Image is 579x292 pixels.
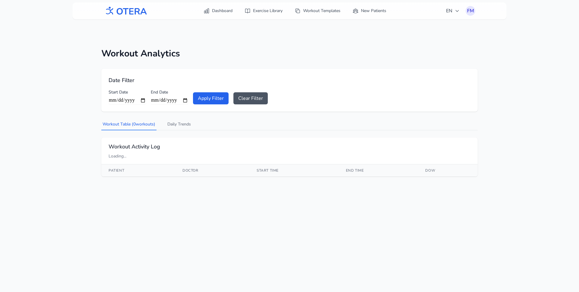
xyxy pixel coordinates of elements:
[249,164,339,176] th: Start Time
[442,5,463,17] button: EN
[109,142,470,151] h2: Workout Activity Log
[291,5,344,16] a: Workout Templates
[109,153,470,159] div: Loading...
[101,164,175,176] th: Patient
[446,7,460,14] span: EN
[109,76,470,84] h2: Date Filter
[104,4,147,18] img: OTERA logo
[418,164,478,176] th: DOW
[166,119,192,130] button: Daily Trends
[175,164,249,176] th: Doctor
[200,5,236,16] a: Dashboard
[193,92,229,104] button: Apply Filter
[233,92,268,104] button: Clear Filter
[101,119,157,130] button: Workout Table (0workouts)
[339,164,418,176] th: End Time
[109,89,146,95] label: Start Date
[349,5,390,16] a: New Patients
[241,5,286,16] a: Exercise Library
[101,48,478,59] h1: Workout Analytics
[466,6,475,16] button: FM
[151,89,188,95] label: End Date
